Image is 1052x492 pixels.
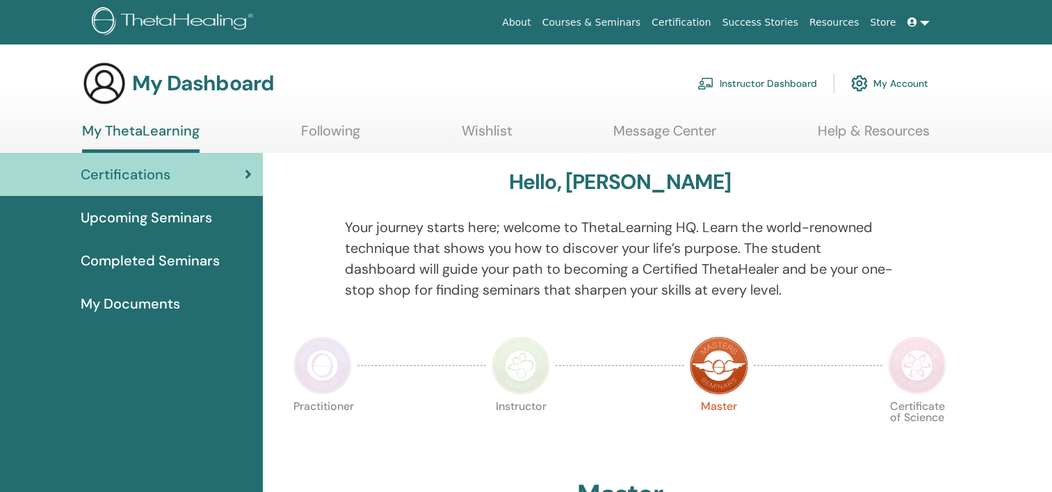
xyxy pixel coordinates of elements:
[301,122,360,149] a: Following
[82,122,200,153] a: My ThetaLearning
[690,336,748,395] img: Master
[613,122,716,149] a: Message Center
[646,10,716,35] a: Certification
[81,250,220,271] span: Completed Seminars
[293,401,352,459] p: Practitioner
[496,10,536,35] a: About
[462,122,512,149] a: Wishlist
[865,10,902,35] a: Store
[92,7,258,38] img: logo.png
[697,77,714,90] img: chalkboard-teacher.svg
[81,164,170,185] span: Certifications
[132,71,274,96] h3: My Dashboard
[492,401,550,459] p: Instructor
[293,336,352,395] img: Practitioner
[717,10,804,35] a: Success Stories
[509,170,731,195] h3: Hello, [PERSON_NAME]
[818,122,930,149] a: Help & Resources
[851,72,868,95] img: cog.svg
[492,336,550,395] img: Instructor
[81,293,180,314] span: My Documents
[697,68,817,99] a: Instructor Dashboard
[804,10,865,35] a: Resources
[82,61,127,106] img: generic-user-icon.jpg
[81,207,212,228] span: Upcoming Seminars
[888,401,946,459] p: Certificate of Science
[537,10,647,35] a: Courses & Seminars
[345,217,895,300] p: Your journey starts here; welcome to ThetaLearning HQ. Learn the world-renowned technique that sh...
[690,401,748,459] p: Master
[888,336,946,395] img: Certificate of Science
[851,68,928,99] a: My Account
